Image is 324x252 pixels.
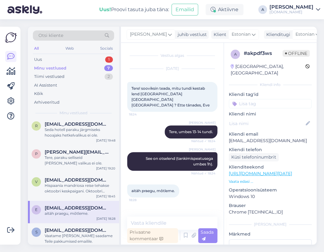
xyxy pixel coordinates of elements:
p: Brauser [229,202,312,209]
p: Windows 10 [229,193,312,200]
div: Seda hotell paraku järgmiseks hooajaks hetkelvalikus ei ole. [45,127,115,138]
p: Klienditeekond [229,164,312,170]
span: 18:24 [129,112,152,117]
div: [PERSON_NAME] [269,5,313,10]
div: [GEOGRAPHIC_DATA], [GEOGRAPHIC_DATA] [231,63,305,76]
span: [PERSON_NAME] [189,147,215,152]
div: Aktiivne [206,4,243,15]
div: A [258,5,267,14]
span: Minu vestlused [60,110,87,116]
div: 7 [104,65,113,71]
span: [PERSON_NAME] [130,31,167,38]
div: [DATE] 17:28 [96,244,115,249]
p: Vaata edasi ... [229,179,312,184]
span: Offline [282,50,310,57]
div: [PERSON_NAME] [229,222,312,227]
div: [DATE] 18:45 [96,194,115,199]
span: Tere, umbes 13-14 tundi. [169,129,213,134]
span: Nähtud ✓ 18:24 [191,171,215,176]
div: aitäh praegu, mõtleme. [45,211,115,216]
div: Klient [211,31,226,38]
span: p [35,151,38,156]
span: eveviilu@gmail.com [45,205,109,211]
div: [DATE] 19:48 [96,138,115,143]
span: viljarhaav@gmail.com [45,177,109,183]
div: Vestlus algas [127,53,217,58]
div: Socials [99,44,114,52]
div: AI Assistent [34,82,57,88]
button: Emailid [171,4,198,16]
img: Askly Logo [5,32,17,43]
div: Minu vestlused [34,65,66,71]
div: 1 [105,56,113,63]
span: saiaraive@gmail.com [45,227,109,233]
div: 2 [104,74,113,80]
span: v [35,179,38,184]
span: Estonian [232,31,251,38]
div: All [33,44,40,52]
div: Vaatame [PERSON_NAME] saadame Teile pakkumised emailile. [45,233,115,244]
div: Privaatne kommentaar [127,228,178,243]
div: Kliendi info [229,82,312,88]
div: [DATE] 19:20 [96,166,115,171]
a: [URL][DOMAIN_NAME][DATE] [229,171,292,176]
span: e [35,207,38,212]
span: Saada [201,229,214,241]
span: aitäh praegu, mõtleme. [131,188,175,193]
p: Märkmed [229,231,312,237]
div: Klienditugi [264,31,290,38]
p: Kliendi email [229,131,312,137]
div: Tere, paraku selliseid [PERSON_NAME] valikus ei ole. [45,155,115,166]
div: Kõik [34,91,43,97]
div: Web [64,44,75,52]
p: [EMAIL_ADDRESS][DOMAIN_NAME] [229,137,312,144]
span: See on otselend (tankimispeatusega umbes 1h). [146,156,215,166]
span: paula.tiidemae@gmail.com [45,149,109,155]
span: Nähtud ✓ 18:24 [191,139,215,143]
b: Uus! [99,7,111,12]
div: Tiimi vestlused [34,74,64,80]
div: [DATE] 18:28 [96,216,115,221]
div: Arhiveeritud [34,99,60,106]
span: Otsi kliente [38,32,63,39]
p: Operatsioonisüsteem [229,187,312,193]
div: [DOMAIN_NAME] [269,10,313,15]
input: Lisa nimi [229,120,304,127]
div: Uus [34,56,42,63]
div: [DATE] [127,66,217,71]
div: # akpdf3ws [244,50,282,57]
div: juhib vestlust [175,31,207,38]
span: Tere! sooviksin teada, mitu tundi kestab lend [GEOGRAPHIC_DATA] [GEOGRAPHIC_DATA] [GEOGRAPHIC_DAT... [131,86,210,107]
input: Lisa tag [229,99,312,108]
span: a [234,52,237,56]
a: [PERSON_NAME][DOMAIN_NAME] [269,5,320,15]
span: rainailves@mail.ee [45,121,109,127]
span: s [35,230,38,234]
div: Hispaania mandriosa reise tehakse oktoobri keskpaigani. Oktoobri [PERSON_NAME] on seal juba ilmad... [45,183,115,194]
p: Kliendi nimi [229,111,312,117]
span: 18:28 [129,198,152,202]
div: Küsi telefoninumbrit [229,153,279,161]
div: Proovi tasuta juba täna: [99,6,169,13]
span: Estonian [295,31,314,38]
p: Kliendi telefon [229,146,312,153]
p: Chrome [TECHNICAL_ID] [229,209,312,215]
span: r [35,124,38,128]
span: [PERSON_NAME] [189,120,215,125]
p: Kliendi tag'id [229,91,312,98]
